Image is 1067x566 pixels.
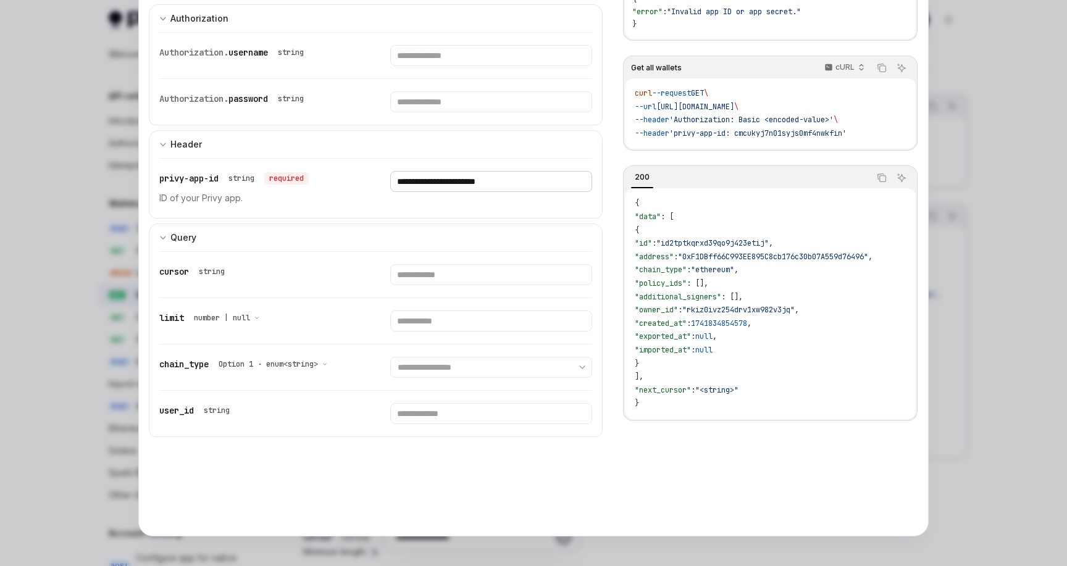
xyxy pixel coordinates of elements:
[691,385,695,395] span: :
[635,398,639,408] span: }
[721,292,743,302] span: : [],
[669,128,847,138] span: 'privy-app-id: cmcukyj7n01syjs0mf4nwkfin'
[159,357,333,372] div: chain_type
[661,212,674,222] span: : [
[390,45,592,66] input: Enter username
[695,345,713,355] span: null
[635,318,687,328] span: "created_at"
[194,313,250,323] span: number | null
[678,305,682,315] span: :
[159,359,209,370] span: chain_type
[635,225,639,235] span: {
[635,331,691,341] span: "exported_at"
[656,102,734,112] span: [URL][DOMAIN_NAME]
[678,252,868,262] span: "0xF1DBff66C993EE895C8cb176c30b07A559d76496"
[219,358,328,370] button: Option 1 · enum<string>
[635,292,721,302] span: "additional_signers"
[635,128,669,138] span: --header
[691,318,747,328] span: 1741834854578
[635,345,691,355] span: "imported_at"
[656,238,769,248] span: "id2tptkqrxd39qo9j423etij"
[159,264,230,279] div: cursor
[390,310,592,331] input: Enter limit
[893,60,910,76] button: Ask AI
[390,91,592,112] input: Enter password
[159,310,265,325] div: limit
[652,238,656,248] span: :
[632,7,663,17] span: "error"
[631,170,653,185] div: 200
[159,91,309,106] div: Authorization.password
[795,305,799,315] span: ,
[687,318,691,328] span: :
[687,278,708,288] span: : [],
[835,62,855,72] p: cURL
[170,230,196,245] div: Query
[159,173,219,184] span: privy-app-id
[704,88,708,98] span: \
[632,19,637,29] span: }
[635,88,652,98] span: curl
[874,60,890,76] button: Copy the contents from the code block
[663,7,667,17] span: :
[635,305,678,315] span: "owner_id"
[635,359,639,368] span: }
[194,312,260,324] button: number | null
[631,63,682,73] span: Get all wallets
[170,11,228,26] div: Authorization
[159,45,309,60] div: Authorization.username
[695,385,739,395] span: "<string>"
[682,305,795,315] span: "rkiz0ivz254drv1xw982v3jq"
[635,238,652,248] span: "id"
[635,115,669,125] span: --header
[667,7,801,17] span: "Invalid app ID or app secret."
[635,102,656,112] span: --url
[219,359,318,369] span: Option 1 · enum<string>
[674,252,678,262] span: :
[149,223,603,251] button: Expand input section
[170,137,202,152] div: Header
[834,115,838,125] span: \
[691,88,704,98] span: GET
[159,47,228,58] span: Authorization.
[159,93,228,104] span: Authorization.
[159,403,235,418] div: user_id
[159,266,189,277] span: cursor
[818,57,870,78] button: cURL
[769,238,773,248] span: ,
[228,47,268,58] span: username
[893,170,910,186] button: Ask AI
[734,102,739,112] span: \
[159,171,309,186] div: privy-app-id
[159,191,361,206] p: ID of your Privy app.
[652,88,691,98] span: --request
[635,278,687,288] span: "policy_ids"
[228,93,268,104] span: password
[264,172,309,185] div: required
[159,312,184,323] span: limit
[149,130,603,158] button: Expand input section
[390,357,592,378] select: Select chain_type
[635,265,687,275] span: "chain_type"
[635,212,661,222] span: "data"
[635,252,674,262] span: "address"
[713,331,717,341] span: ,
[687,265,691,275] span: :
[691,331,695,341] span: :
[159,405,194,416] span: user_id
[734,265,739,275] span: ,
[390,264,592,285] input: Enter cursor
[691,265,734,275] span: "ethereum"
[868,252,872,262] span: ,
[691,345,695,355] span: :
[149,4,603,32] button: Expand input section
[635,198,639,208] span: {
[669,115,834,125] span: 'Authorization: Basic <encoded-value>'
[390,171,592,192] input: Enter privy-app-id
[635,372,643,381] span: ],
[635,385,691,395] span: "next_cursor"
[390,403,592,424] input: Enter user_id
[874,170,890,186] button: Copy the contents from the code block
[695,331,713,341] span: null
[747,318,751,328] span: ,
